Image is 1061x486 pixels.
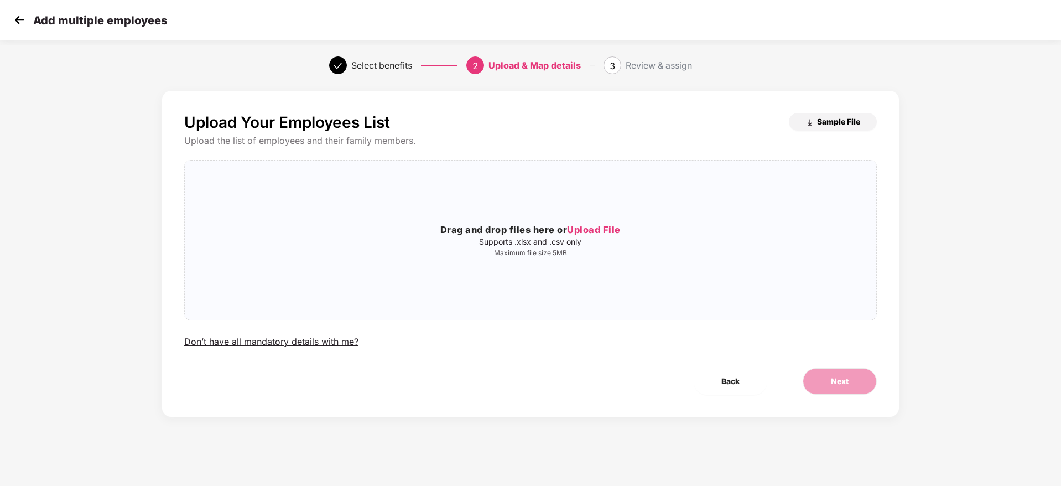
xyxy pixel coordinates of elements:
img: svg+xml;base64,PHN2ZyB4bWxucz0iaHR0cDovL3d3dy53My5vcmcvMjAwMC9zdmciIHdpZHRoPSIzMCIgaGVpZ2h0PSIzMC... [11,12,28,28]
span: check [334,61,342,70]
h3: Drag and drop files here or [185,223,876,237]
span: Upload File [567,224,621,235]
button: Back [694,368,767,395]
p: Maximum file size 5MB [185,249,876,257]
div: Don’t have all mandatory details with me? [184,336,358,348]
span: Sample File [817,116,860,127]
span: 2 [472,60,478,71]
button: Sample File [789,113,877,131]
div: Upload & Map details [488,56,581,74]
span: 3 [610,60,615,71]
p: Upload Your Employees List [184,113,390,132]
span: Drag and drop files here orUpload FileSupports .xlsx and .csv onlyMaximum file size 5MB [185,161,876,320]
img: download_icon [805,118,814,127]
button: Next [803,368,877,395]
p: Add multiple employees [33,14,167,27]
div: Review & assign [626,56,692,74]
p: Supports .xlsx and .csv only [185,237,876,246]
div: Upload the list of employees and their family members. [184,135,877,147]
div: Select benefits [351,56,412,74]
span: Back [721,375,740,387]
